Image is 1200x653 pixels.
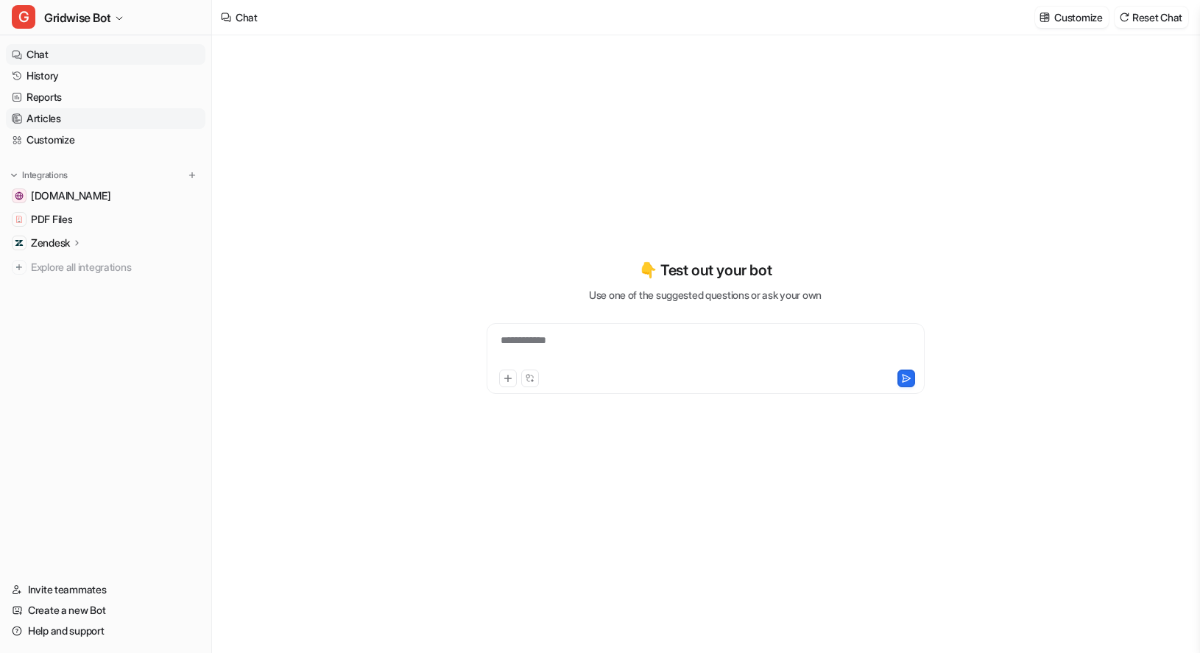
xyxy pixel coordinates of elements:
[589,287,822,303] p: Use one of the suggested questions or ask your own
[22,169,68,181] p: Integrations
[187,170,197,180] img: menu_add.svg
[9,170,19,180] img: expand menu
[1119,12,1129,23] img: reset
[31,188,110,203] span: [DOMAIN_NAME]
[6,621,205,641] a: Help and support
[6,186,205,206] a: gridwise.io[DOMAIN_NAME]
[6,168,72,183] button: Integrations
[1115,7,1188,28] button: Reset Chat
[6,130,205,150] a: Customize
[6,600,205,621] a: Create a new Bot
[31,236,70,250] p: Zendesk
[1040,12,1050,23] img: customize
[15,191,24,200] img: gridwise.io
[31,255,200,279] span: Explore all integrations
[15,239,24,247] img: Zendesk
[6,66,205,86] a: History
[12,260,27,275] img: explore all integrations
[6,579,205,600] a: Invite teammates
[236,10,258,25] div: Chat
[6,108,205,129] a: Articles
[6,44,205,65] a: Chat
[6,257,205,278] a: Explore all integrations
[1035,7,1108,28] button: Customize
[44,7,110,28] span: Gridwise Bot
[6,209,205,230] a: PDF FilesPDF Files
[6,87,205,107] a: Reports
[12,5,35,29] span: G
[639,259,772,281] p: 👇 Test out your bot
[1054,10,1102,25] p: Customize
[31,212,72,227] span: PDF Files
[15,215,24,224] img: PDF Files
